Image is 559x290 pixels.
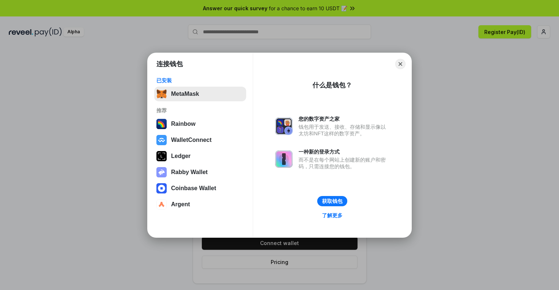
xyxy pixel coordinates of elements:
img: svg+xml,%3Csvg%20width%3D%2228%22%20height%3D%2228%22%20viewBox%3D%220%200%2028%2028%22%20fill%3D... [156,183,167,193]
div: 已安装 [156,77,244,84]
a: 了解更多 [318,211,347,220]
div: Rabby Wallet [171,169,208,176]
div: Argent [171,201,190,208]
img: svg+xml,%3Csvg%20fill%3D%22none%22%20height%3D%2233%22%20viewBox%3D%220%200%2035%2033%22%20width%... [156,89,167,99]
button: MetaMask [154,87,246,101]
div: 钱包用于发送、接收、存储和显示像以太坊和NFT这样的数字资产。 [299,124,389,137]
img: svg+xml,%3Csvg%20xmlns%3D%22http%3A%2F%2Fwww.w3.org%2F2000%2Fsvg%22%20width%3D%2228%22%20height%3... [156,151,167,161]
div: 您的数字资产之家 [299,116,389,122]
div: 获取钱包 [322,198,343,204]
button: Rabby Wallet [154,165,246,180]
img: svg+xml,%3Csvg%20width%3D%22120%22%20height%3D%22120%22%20viewBox%3D%220%200%20120%20120%22%20fil... [156,119,167,129]
button: WalletConnect [154,133,246,147]
div: Coinbase Wallet [171,185,216,192]
button: Ledger [154,149,246,163]
div: 而不是在每个网站上创建新的账户和密码，只需连接您的钱包。 [299,157,389,170]
button: Rainbow [154,117,246,131]
div: Rainbow [171,121,196,127]
button: 获取钱包 [317,196,347,206]
div: MetaMask [171,91,199,97]
h1: 连接钱包 [156,60,183,68]
div: 什么是钱包？ [312,81,352,90]
img: svg+xml,%3Csvg%20xmlns%3D%22http%3A%2F%2Fwww.w3.org%2F2000%2Fsvg%22%20fill%3D%22none%22%20viewBox... [156,167,167,177]
button: Close [395,59,406,69]
div: 一种新的登录方式 [299,148,389,155]
img: svg+xml,%3Csvg%20xmlns%3D%22http%3A%2F%2Fwww.w3.org%2F2000%2Fsvg%22%20fill%3D%22none%22%20viewBox... [275,117,293,135]
img: svg+xml,%3Csvg%20xmlns%3D%22http%3A%2F%2Fwww.w3.org%2F2000%2Fsvg%22%20fill%3D%22none%22%20viewBox... [275,150,293,168]
img: svg+xml,%3Csvg%20width%3D%2228%22%20height%3D%2228%22%20viewBox%3D%220%200%2028%2028%22%20fill%3D... [156,135,167,145]
button: Argent [154,197,246,212]
div: 推荐 [156,107,244,114]
div: WalletConnect [171,137,212,143]
div: Ledger [171,153,190,159]
div: 了解更多 [322,212,343,219]
img: svg+xml,%3Csvg%20width%3D%2228%22%20height%3D%2228%22%20viewBox%3D%220%200%2028%2028%22%20fill%3D... [156,199,167,210]
button: Coinbase Wallet [154,181,246,196]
